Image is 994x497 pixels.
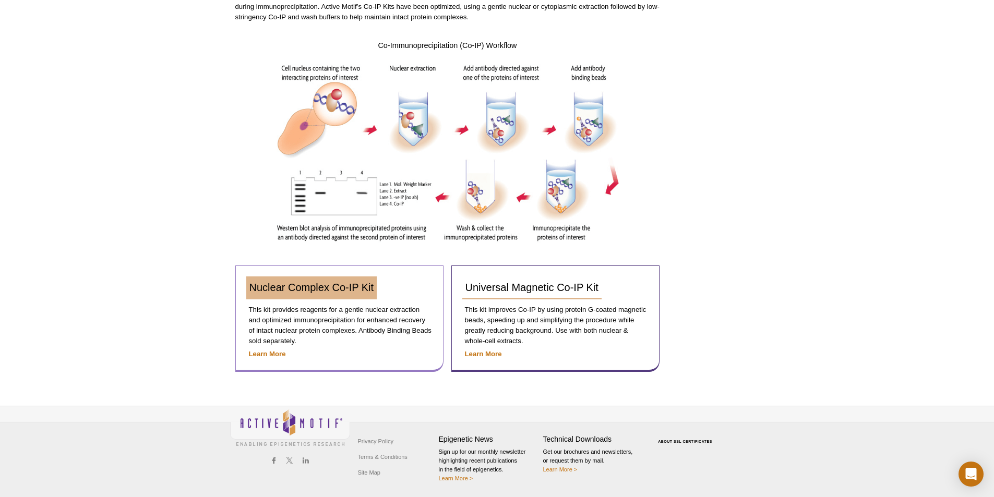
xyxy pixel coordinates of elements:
h4: Technical Downloads [543,435,642,444]
h4: Epigenetic News [439,435,538,444]
img: Active Motif, [230,406,350,448]
div: Open Intercom Messenger [959,462,984,487]
p: Sign up for our monthly newsletter highlighting recent publications in the field of epigenetics. [439,447,538,483]
a: Privacy Policy [355,433,396,449]
span: Universal Magnetic Co-IP Kit [465,282,598,293]
a: Learn More > [543,466,578,472]
table: Click to Verify - This site chose Symantec SSL for secure e-commerce and confidential communicati... [648,425,726,447]
a: Nuclear Complex Co-IP Kit [246,276,377,299]
a: Universal Magnetic Co-IP Kit [462,276,602,299]
a: Terms & Conditions [355,449,410,465]
a: Site Map [355,465,383,480]
p: This kit improves Co-IP by using protein G-coated magnetic beads, speeding up and simplifying the... [462,305,649,346]
p: Get our brochures and newsletters, or request them by mail. [543,447,642,474]
span: Nuclear Complex Co-IP Kit [249,282,374,293]
a: Learn More [465,350,502,358]
img: Co-IP Workflow [265,56,630,252]
span: Co-Immunoprecipitation (Co-IP) Workflow [378,41,517,50]
a: ABOUT SSL CERTIFICATES [658,440,712,443]
a: Learn More > [439,475,473,481]
p: This kit provides reagents for a gentle nuclear extraction and optimized immunoprecipitation for ... [246,305,433,346]
a: Learn More [249,350,286,358]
